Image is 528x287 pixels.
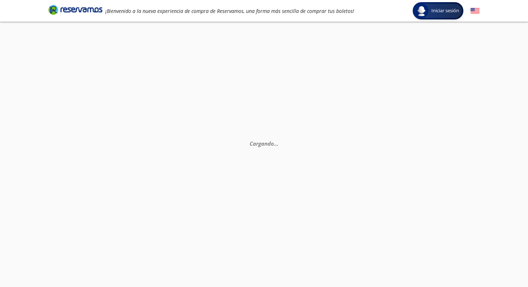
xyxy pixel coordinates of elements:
[274,140,275,147] span: .
[48,4,102,15] i: Brand Logo
[105,8,354,14] em: ¡Bienvenido a la nueva experiencia de compra de Reservamos, una forma más sencilla de comprar tus...
[48,4,102,17] a: Brand Logo
[429,7,462,14] span: Iniciar sesión
[277,140,278,147] span: .
[471,6,480,15] button: English
[275,140,277,147] span: .
[250,140,278,147] em: Cargando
